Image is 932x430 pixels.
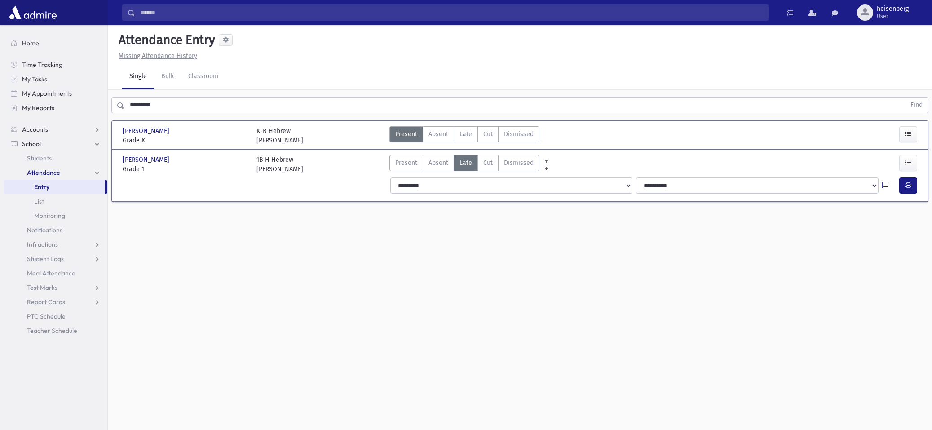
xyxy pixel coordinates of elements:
[27,168,60,177] span: Attendance
[119,52,197,60] u: Missing Attendance History
[27,154,52,162] span: Students
[4,252,107,266] a: Student Logs
[256,126,303,145] div: K-B Hebrew [PERSON_NAME]
[4,223,107,237] a: Notifications
[22,75,47,83] span: My Tasks
[395,158,417,168] span: Present
[4,194,107,208] a: List
[459,129,472,139] span: Late
[22,89,72,98] span: My Appointments
[27,255,64,263] span: Student Logs
[483,129,493,139] span: Cut
[4,280,107,295] a: Test Marks
[504,129,534,139] span: Dismissed
[4,237,107,252] a: Infractions
[22,61,62,69] span: Time Tracking
[459,158,472,168] span: Late
[389,155,539,174] div: AttTypes
[22,125,48,133] span: Accounts
[27,226,62,234] span: Notifications
[123,136,247,145] span: Grade K
[4,58,107,72] a: Time Tracking
[4,309,107,324] a: PTC Schedule
[4,101,107,115] a: My Reports
[428,158,448,168] span: Absent
[4,208,107,223] a: Monitoring
[22,104,54,112] span: My Reports
[34,212,65,220] span: Monitoring
[4,36,107,50] a: Home
[123,126,171,136] span: [PERSON_NAME]
[181,64,225,89] a: Classroom
[123,155,171,164] span: [PERSON_NAME]
[4,86,107,101] a: My Appointments
[22,140,41,148] span: School
[34,197,44,205] span: List
[504,158,534,168] span: Dismissed
[27,312,66,320] span: PTC Schedule
[122,64,154,89] a: Single
[4,72,107,86] a: My Tasks
[115,52,197,60] a: Missing Attendance History
[27,298,65,306] span: Report Cards
[428,129,448,139] span: Absent
[27,284,57,292] span: Test Marks
[4,137,107,151] a: School
[27,240,58,248] span: Infractions
[4,151,107,165] a: Students
[115,32,215,48] h5: Attendance Entry
[483,158,493,168] span: Cut
[4,266,107,280] a: Meal Attendance
[877,13,909,20] span: User
[135,4,768,21] input: Search
[27,269,75,277] span: Meal Attendance
[27,327,77,335] span: Teacher Schedule
[395,129,417,139] span: Present
[123,164,247,174] span: Grade 1
[4,122,107,137] a: Accounts
[905,98,928,113] button: Find
[4,165,107,180] a: Attendance
[877,5,909,13] span: heisenberg
[4,180,105,194] a: Entry
[154,64,181,89] a: Bulk
[256,155,303,174] div: 1B H Hebrew [PERSON_NAME]
[4,324,107,338] a: Teacher Schedule
[7,4,59,22] img: AdmirePro
[34,183,49,191] span: Entry
[4,295,107,309] a: Report Cards
[389,126,539,145] div: AttTypes
[22,39,39,47] span: Home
